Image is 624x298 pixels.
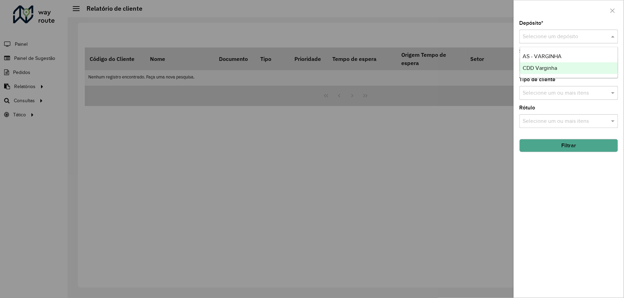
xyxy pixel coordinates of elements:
[520,47,533,55] label: Setor
[523,53,562,59] span: AS - VARGINHA
[520,19,544,27] label: Depósito
[520,75,556,84] label: Tipo de cliente
[520,104,535,112] label: Rótulo
[523,65,557,71] span: CDD Varginha
[520,139,618,152] button: Filtrar
[520,47,618,78] ng-dropdown-panel: Options list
